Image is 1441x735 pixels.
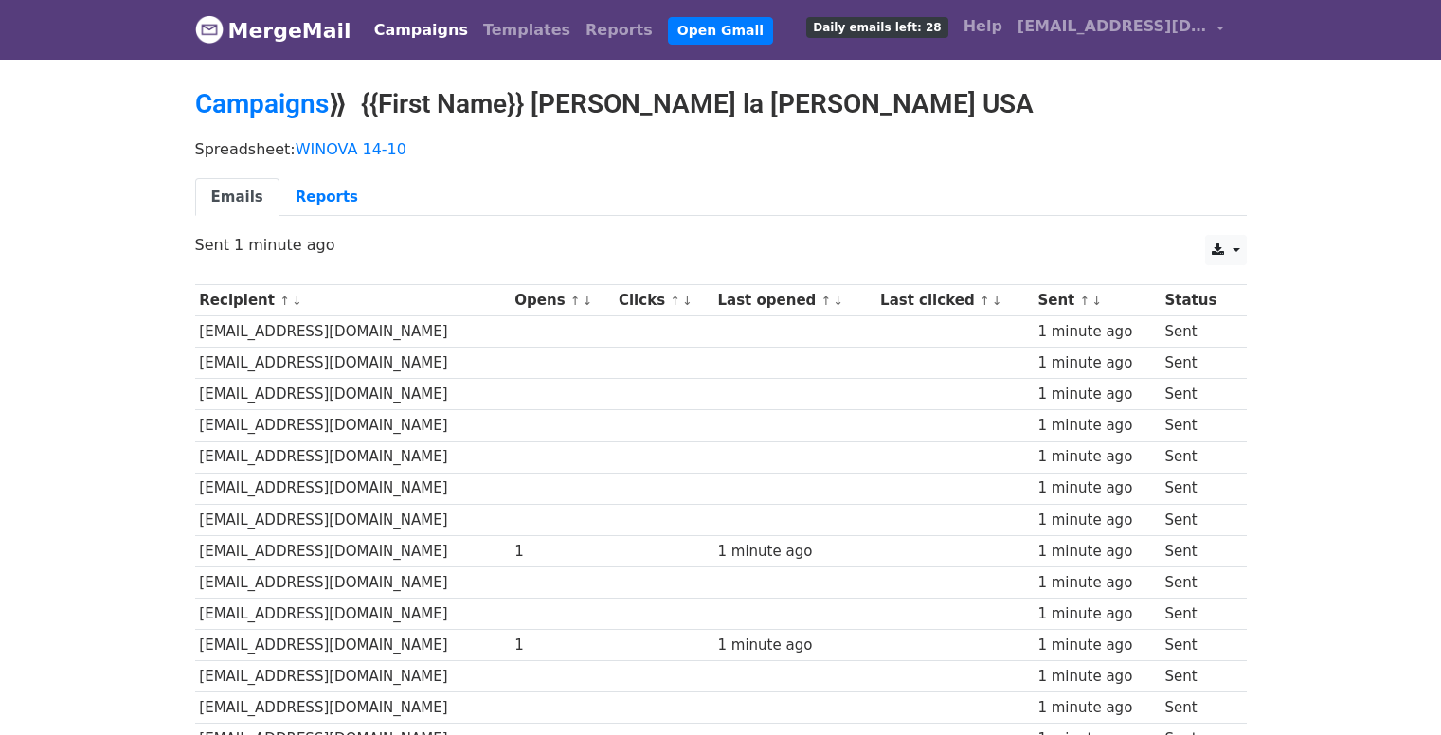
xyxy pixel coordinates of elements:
div: 1 minute ago [1037,321,1155,343]
a: Help [956,8,1010,45]
a: [EMAIL_ADDRESS][DOMAIN_NAME] [1010,8,1232,52]
div: 1 minute ago [1037,477,1155,499]
a: ↓ [1091,294,1102,308]
td: Sent [1161,441,1235,473]
td: [EMAIL_ADDRESS][DOMAIN_NAME] [195,379,511,410]
td: Sent [1161,379,1235,410]
div: 1 minute ago [1037,635,1155,656]
td: Sent [1161,410,1235,441]
td: Sent [1161,473,1235,504]
p: Sent 1 minute ago [195,235,1247,255]
a: ↑ [670,294,680,308]
td: [EMAIL_ADDRESS][DOMAIN_NAME] [195,441,511,473]
a: ↑ [570,294,581,308]
td: Sent [1161,504,1235,535]
div: 1 minute ago [1037,603,1155,625]
td: Sent [1161,566,1235,598]
div: 1 [514,541,609,563]
td: Sent [1161,599,1235,630]
th: Opens [511,285,615,316]
a: Templates [476,11,578,49]
th: Clicks [614,285,713,316]
td: [EMAIL_ADDRESS][DOMAIN_NAME] [195,661,511,692]
span: [EMAIL_ADDRESS][DOMAIN_NAME] [1018,15,1207,38]
div: 1 minute ago [1037,697,1155,719]
a: Open Gmail [668,17,773,45]
a: ↓ [992,294,1002,308]
th: Sent [1034,285,1161,316]
td: Sent [1161,630,1235,661]
td: [EMAIL_ADDRESS][DOMAIN_NAME] [195,630,511,661]
a: ↑ [1080,294,1090,308]
td: [EMAIL_ADDRESS][DOMAIN_NAME] [195,504,511,535]
td: Sent [1161,535,1235,566]
div: 1 minute ago [1037,384,1155,405]
td: Sent [1161,316,1235,348]
img: MergeMail logo [195,15,224,44]
td: Sent [1161,661,1235,692]
div: 1 minute ago [718,541,872,563]
div: 1 minute ago [1037,446,1155,468]
a: ↓ [292,294,302,308]
td: [EMAIL_ADDRESS][DOMAIN_NAME] [195,348,511,379]
td: [EMAIL_ADDRESS][DOMAIN_NAME] [195,535,511,566]
td: [EMAIL_ADDRESS][DOMAIN_NAME] [195,316,511,348]
td: [EMAIL_ADDRESS][DOMAIN_NAME] [195,473,511,504]
th: Status [1161,285,1235,316]
a: Reports [279,178,374,217]
td: Sent [1161,692,1235,724]
h2: ⟫ {{First Name}} [PERSON_NAME] la [PERSON_NAME] USA [195,88,1247,120]
div: 1 [514,635,609,656]
span: Daily emails left: 28 [806,17,947,38]
th: Recipient [195,285,511,316]
a: Reports [578,11,660,49]
a: Daily emails left: 28 [799,8,955,45]
td: [EMAIL_ADDRESS][DOMAIN_NAME] [195,410,511,441]
a: Campaigns [195,88,329,119]
div: 1 minute ago [1037,666,1155,688]
a: Campaigns [367,11,476,49]
th: Last clicked [875,285,1033,316]
div: 1 minute ago [1037,415,1155,437]
div: 1 minute ago [1037,572,1155,594]
a: ↑ [279,294,290,308]
a: ↓ [682,294,693,308]
div: 1 minute ago [718,635,872,656]
a: MergeMail [195,10,351,50]
a: ↓ [583,294,593,308]
a: ↓ [833,294,843,308]
a: Emails [195,178,279,217]
a: ↑ [821,294,832,308]
div: 1 minute ago [1037,541,1155,563]
a: ↑ [980,294,990,308]
p: Spreadsheet: [195,139,1247,159]
a: WINOVA 14-10 [296,140,406,158]
td: [EMAIL_ADDRESS][DOMAIN_NAME] [195,599,511,630]
td: [EMAIL_ADDRESS][DOMAIN_NAME] [195,566,511,598]
td: Sent [1161,348,1235,379]
th: Last opened [713,285,876,316]
div: 1 minute ago [1037,352,1155,374]
div: 1 minute ago [1037,510,1155,531]
td: [EMAIL_ADDRESS][DOMAIN_NAME] [195,692,511,724]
